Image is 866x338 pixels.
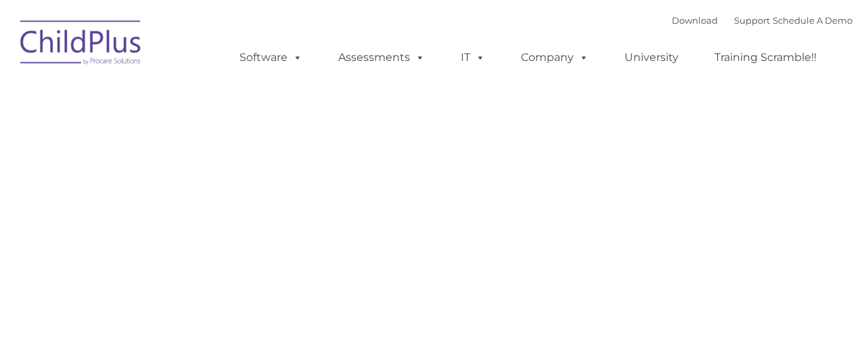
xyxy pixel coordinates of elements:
a: Company [507,44,602,71]
a: Training Scramble!! [701,44,830,71]
a: Download [672,15,718,26]
a: IT [447,44,499,71]
font: | [672,15,852,26]
a: Schedule A Demo [773,15,852,26]
a: Assessments [325,44,438,71]
a: Support [734,15,770,26]
a: University [611,44,692,71]
img: ChildPlus by Procare Solutions [14,11,149,79]
a: Software [226,44,316,71]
